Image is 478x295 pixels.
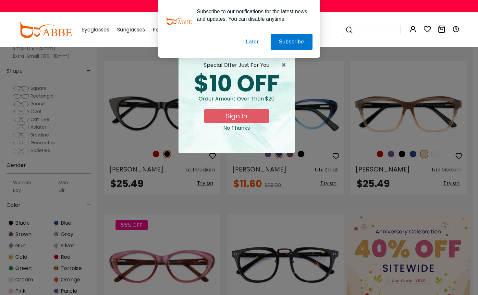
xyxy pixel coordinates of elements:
div: special offer just for you [184,61,289,69]
button: Sign In [204,109,269,123]
div: Order amount over than $20 [184,95,289,109]
button: Subscribe [271,34,312,50]
span: × [281,61,289,69]
button: Close [281,61,289,69]
div: Subscribe to our notifications for the latest news and updates. You can disable anytime. [192,8,313,23]
div: $10 OFF [184,72,289,95]
div: Close [184,124,289,132]
button: Later [238,34,267,50]
img: notification icon [166,8,192,34]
